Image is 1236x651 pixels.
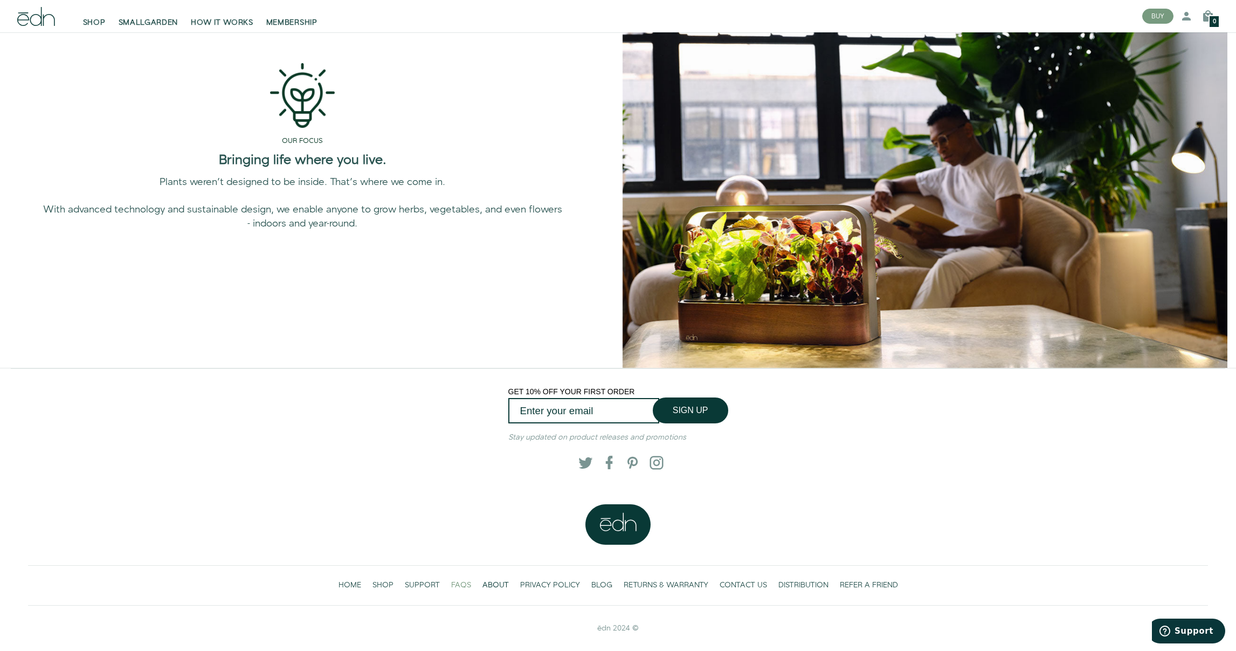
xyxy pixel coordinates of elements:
[266,17,317,28] span: MEMBERSHIP
[508,387,635,396] span: GET 10% OFF YOUR FIRST ORDER
[482,580,509,591] span: ABOUT
[339,580,361,591] span: HOME
[1213,19,1216,25] span: 0
[653,398,728,423] button: SIGN UP
[445,574,477,597] a: FAQS
[618,574,714,597] a: RETURNS & WARRANTY
[1142,9,1173,24] button: BUY
[778,580,828,591] span: DISTRIBUTION
[333,574,367,597] a: HOME
[508,432,686,443] em: Stay updated on product releases and promotions
[520,580,580,591] span: PRIVACY POLICY
[477,574,514,597] a: ABOUT
[720,580,767,591] span: CONTACT US
[191,17,253,28] span: HOW IT WORKS
[399,574,445,597] a: SUPPORT
[372,580,393,591] span: SHOP
[840,580,898,591] span: REFER A FRIEND
[77,4,112,28] a: SHOP
[508,398,659,423] input: Enter your email
[597,623,639,634] span: ēdn 2024 ©
[1152,619,1225,646] iframe: Opens a widget where you can find more information
[834,574,903,597] a: REFER A FRIEND
[451,580,471,591] span: FAQS
[405,580,440,591] span: SUPPORT
[367,574,399,597] a: SHOP
[772,574,834,597] a: DISTRIBUTION
[219,151,386,169] b: Bringing life where you live.
[270,63,335,128] img: 001-light-bulb_256x256_crop_center.png
[184,4,259,28] a: HOW IT WORKS
[112,4,185,28] a: SMALLGARDEN
[260,4,324,28] a: MEMBERSHIP
[585,574,618,597] a: BLOG
[591,580,612,591] span: BLOG
[514,574,585,597] a: PRIVACY POLICY
[83,17,106,28] span: SHOP
[714,574,772,597] a: CONTACT US
[119,17,178,28] span: SMALLGARDEN
[624,580,708,591] span: RETURNS & WARRANTY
